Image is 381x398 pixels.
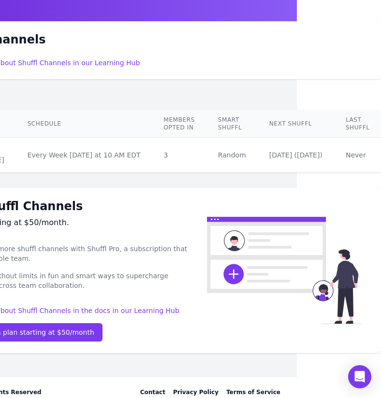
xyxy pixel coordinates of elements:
[16,138,152,173] td: Every Week [DATE] at 10 AM EDT
[152,138,206,173] td: 3
[348,365,371,388] div: Open Intercom Messenger
[140,388,165,396] div: Contact
[16,110,152,138] th: Schedule
[206,138,258,173] td: Random
[152,110,206,138] th: Members Opted In
[346,150,370,160] div: Never
[173,388,219,396] a: Privacy Policy
[258,110,334,138] th: Next Shuffl
[269,150,322,160] div: [DATE] ( [DATE] )
[226,388,280,396] a: Terms of Service
[206,110,258,138] th: Smart Shuffl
